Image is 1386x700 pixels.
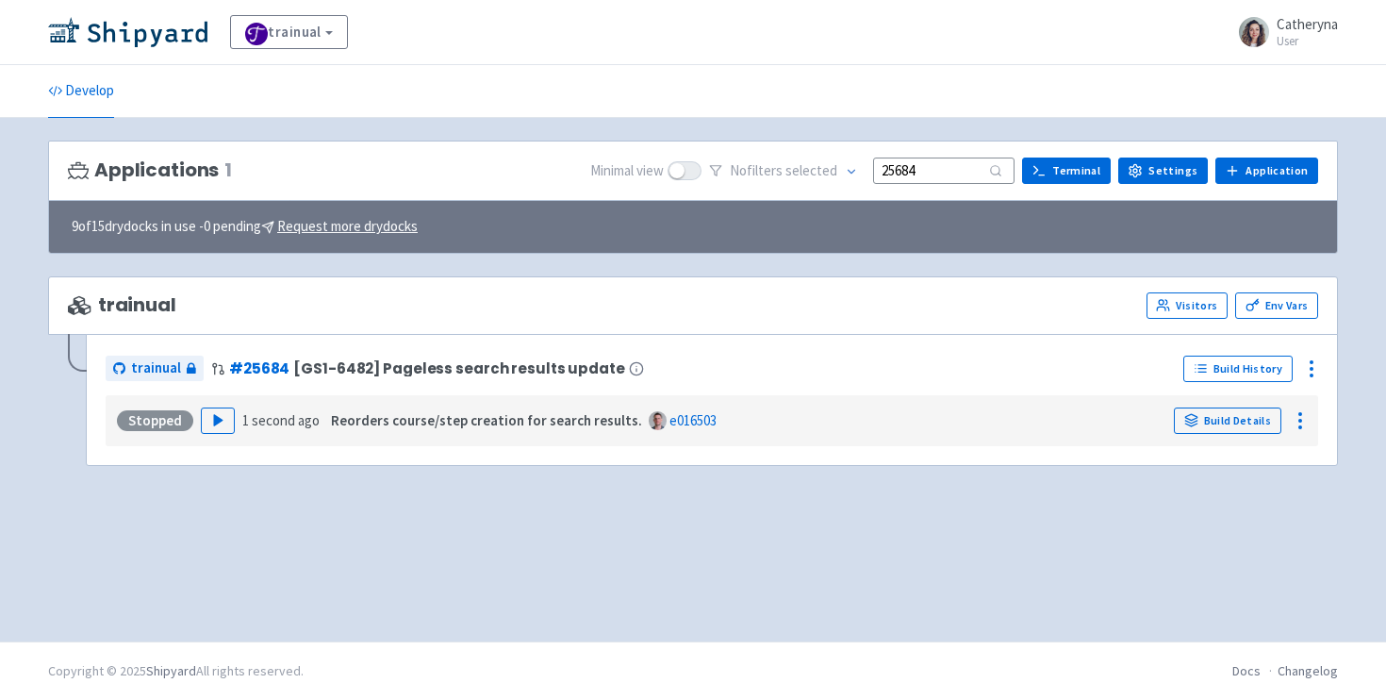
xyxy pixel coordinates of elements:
[1228,17,1338,47] a: Catheryna User
[785,161,837,179] span: selected
[1183,356,1293,382] a: Build History
[48,661,304,681] div: Copyright © 2025 All rights reserved.
[1022,158,1111,184] a: Terminal
[201,408,235,434] button: Play
[48,17,207,47] img: Shipyard logo
[1118,158,1208,184] a: Settings
[229,358,289,378] a: #25684
[277,217,418,235] u: Request more drydocks
[1147,292,1228,319] a: Visitors
[1232,662,1261,679] a: Docs
[68,294,176,316] span: trainual
[242,411,320,429] time: 1 second ago
[224,159,232,181] span: 1
[873,158,1015,183] input: Search...
[106,356,204,381] a: trainual
[146,662,196,679] a: Shipyard
[331,411,642,429] strong: Reorders course/step creation for search results.
[1235,292,1318,319] a: Env Vars
[730,160,837,182] span: No filter s
[72,216,418,238] span: 9 of 15 drydocks in use - 0 pending
[1215,158,1318,184] a: Application
[48,65,114,118] a: Develop
[1277,35,1338,47] small: User
[117,410,193,431] div: Stopped
[669,411,717,429] a: e016503
[293,360,624,376] span: [GS1-6482] Pageless search results update
[1277,15,1338,33] span: Catheryna
[590,160,664,182] span: Minimal view
[131,358,181,379] span: trainual
[1278,662,1338,679] a: Changelog
[1174,408,1281,434] a: Build Details
[68,159,232,181] h3: Applications
[230,15,348,49] a: trainual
